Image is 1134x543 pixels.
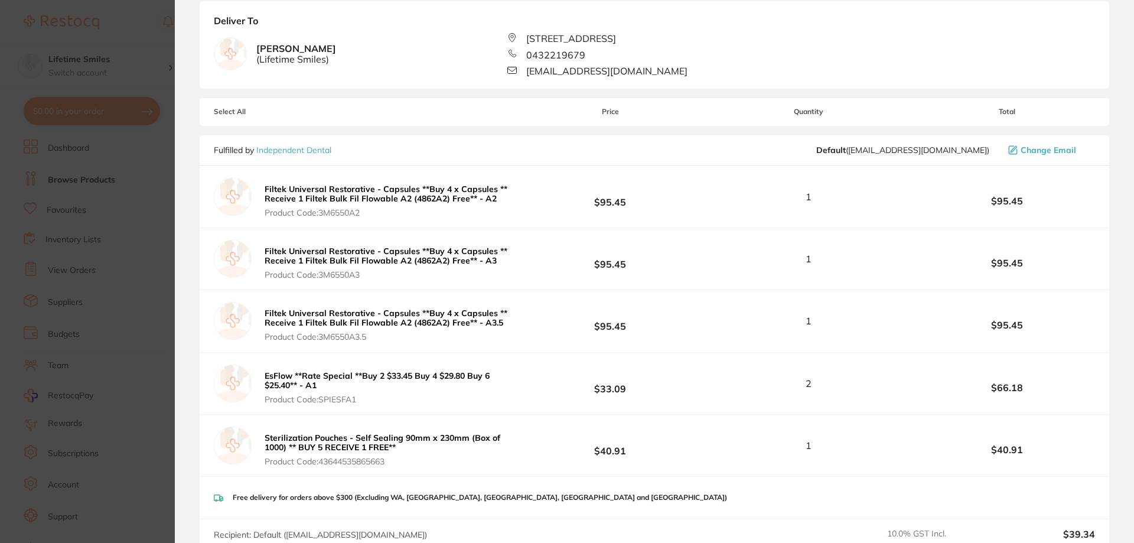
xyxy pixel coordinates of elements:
[265,433,500,453] b: Sterilization Pouches - Self Sealing 90mm x 230mm (Box of 1000) ** BUY 5 RECEIVE 1 FREE**
[522,372,698,394] b: $33.09
[526,50,585,60] span: 0432219679
[522,108,698,116] span: Price
[256,145,331,155] a: Independent Dental
[526,33,616,44] span: [STREET_ADDRESS]
[214,365,252,402] img: empty.jpg
[214,178,252,216] img: empty.jpg
[526,66,687,76] span: [EMAIL_ADDRESS][DOMAIN_NAME]
[919,108,1095,116] span: Total
[806,316,812,326] span: 1
[816,145,846,155] b: Default
[265,208,519,217] span: Product Code: 3M6550A2
[261,308,522,342] button: Filtek Universal Restorative - Capsules **Buy 4 x Capsules ** Receive 1 Filtek Bulk Fil Flowable ...
[261,246,522,280] button: Filtek Universal Restorative - Capsules **Buy 4 x Capsules ** Receive 1 Filtek Bulk Fil Flowable ...
[887,529,986,539] span: 10.0 % GST Incl.
[919,444,1095,455] b: $40.91
[1021,145,1076,155] span: Change Email
[806,378,812,389] span: 2
[214,529,427,540] span: Recipient: Default ( [EMAIL_ADDRESS][DOMAIN_NAME] )
[214,302,252,340] img: empty.jpg
[522,248,698,270] b: $95.45
[256,54,336,64] span: ( Lifetime Smiles )
[214,15,1095,33] b: Deliver To
[265,308,507,328] b: Filtek Universal Restorative - Capsules **Buy 4 x Capsules ** Receive 1 Filtek Bulk Fil Flowable ...
[261,370,522,405] button: EsFlow **Rate Special **Buy 2 $33.45 Buy 4 $29.80 Buy 6 $25.40** - A1 Product Code:SPIESFA1
[806,440,812,451] span: 1
[214,427,252,464] img: empty.jpg
[816,145,989,155] span: orders@independentdental.com.au
[699,108,919,116] span: Quantity
[265,184,507,204] b: Filtek Universal Restorative - Capsules **Buy 4 x Capsules ** Receive 1 Filtek Bulk Fil Flowable ...
[214,108,332,116] span: Select All
[265,246,507,266] b: Filtek Universal Restorative - Capsules **Buy 4 x Capsules ** Receive 1 Filtek Bulk Fil Flowable ...
[265,457,519,466] span: Product Code: 43644535865663
[522,435,698,457] b: $40.91
[265,332,519,342] span: Product Code: 3M6550A3.5
[214,38,246,70] img: empty.jpg
[214,240,252,278] img: empty.jpg
[265,370,490,391] b: EsFlow **Rate Special **Buy 2 $33.45 Buy 4 $29.80 Buy 6 $25.40** - A1
[996,529,1095,539] output: $39.34
[233,493,727,502] p: Free delivery for orders above $300 (Excluding WA, [GEOGRAPHIC_DATA], [GEOGRAPHIC_DATA], [GEOGRAP...
[919,320,1095,330] b: $95.45
[1005,145,1095,155] button: Change Email
[256,43,336,65] b: [PERSON_NAME]
[919,196,1095,206] b: $95.45
[806,191,812,202] span: 1
[522,310,698,332] b: $95.45
[261,184,522,218] button: Filtek Universal Restorative - Capsules **Buy 4 x Capsules ** Receive 1 Filtek Bulk Fil Flowable ...
[261,433,522,467] button: Sterilization Pouches - Self Sealing 90mm x 230mm (Box of 1000) ** BUY 5 RECEIVE 1 FREE** Product...
[919,382,1095,393] b: $66.18
[806,253,812,264] span: 1
[214,145,331,155] p: Fulfilled by
[265,270,519,279] span: Product Code: 3M6550A3
[265,395,519,404] span: Product Code: SPIESFA1
[919,258,1095,268] b: $95.45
